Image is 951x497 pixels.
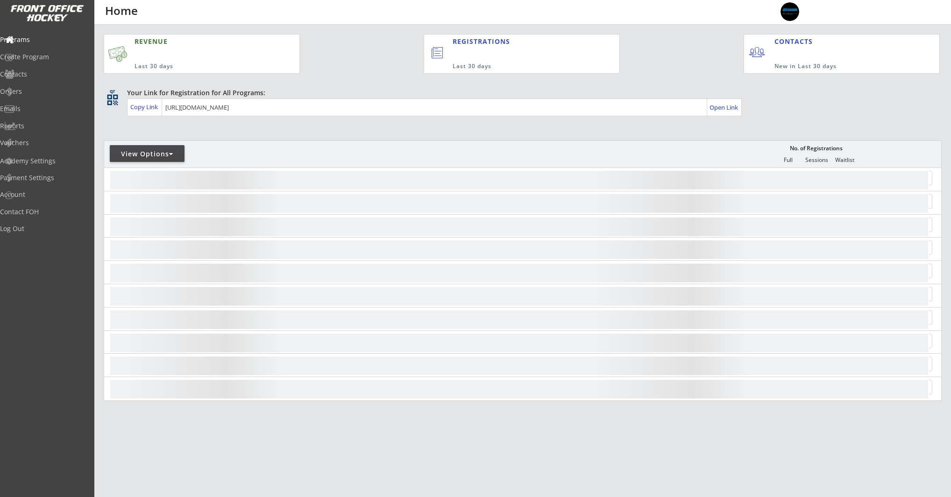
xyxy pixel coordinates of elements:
div: REGISTRATIONS [453,37,576,46]
div: Your Link for Registration for All Programs: [127,88,913,98]
div: CONTACTS [774,37,817,46]
div: New in Last 30 days [774,63,896,70]
a: Open Link [710,101,739,114]
div: qr [106,88,118,94]
div: Last 30 days [135,63,254,70]
div: Open Link [710,104,739,112]
button: qr_code [106,93,120,107]
div: Waitlist [830,157,859,163]
div: Last 30 days [453,63,581,70]
div: No. of Registrations [787,145,845,152]
div: Full [774,157,802,163]
div: REVENUE [135,37,254,46]
div: Sessions [802,157,830,163]
div: Copy Link [130,103,160,111]
div: View Options [110,149,185,159]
